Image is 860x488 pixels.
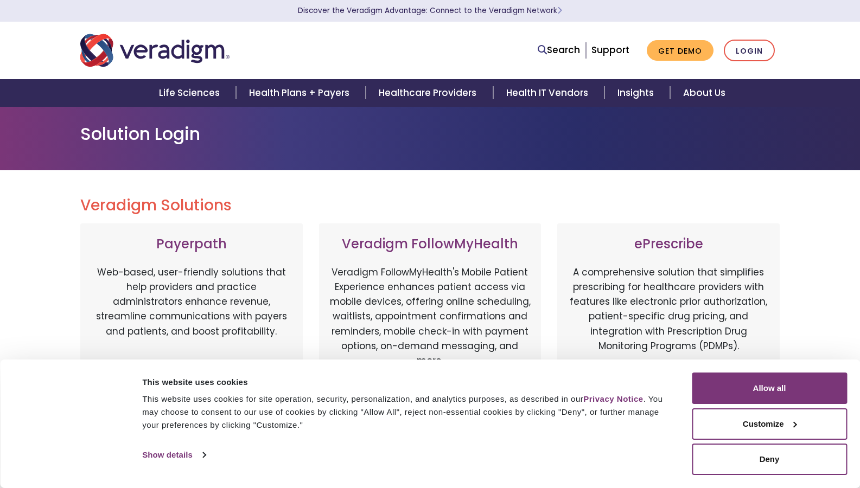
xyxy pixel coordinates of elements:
[236,79,366,107] a: Health Plans + Payers
[80,196,780,215] h2: Veradigm Solutions
[330,265,531,368] p: Veradigm FollowMyHealth's Mobile Patient Experience enhances patient access via mobile devices, o...
[692,444,847,475] button: Deny
[568,265,769,379] p: A comprehensive solution that simplifies prescribing for healthcare providers with features like ...
[298,5,562,16] a: Discover the Veradigm Advantage: Connect to the Veradigm NetworkLearn More
[670,79,738,107] a: About Us
[692,373,847,404] button: Allow all
[366,79,493,107] a: Healthcare Providers
[91,265,292,379] p: Web-based, user-friendly solutions that help providers and practice administrators enhance revenu...
[80,33,230,68] img: Veradigm logo
[538,43,580,57] a: Search
[80,124,780,144] h1: Solution Login
[493,79,604,107] a: Health IT Vendors
[591,43,629,56] a: Support
[583,394,643,403] a: Privacy Notice
[330,236,531,252] h3: Veradigm FollowMyHealth
[91,236,292,252] h3: Payerpath
[557,5,562,16] span: Learn More
[647,40,714,61] a: Get Demo
[568,236,769,252] h3: ePrescribe
[142,393,667,432] div: This website uses cookies for site operation, security, personalization, and analytics purposes, ...
[146,79,236,107] a: Life Sciences
[142,376,667,389] div: This website uses cookies
[142,447,205,463] a: Show details
[724,40,775,62] a: Login
[692,408,847,440] button: Customize
[604,79,670,107] a: Insights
